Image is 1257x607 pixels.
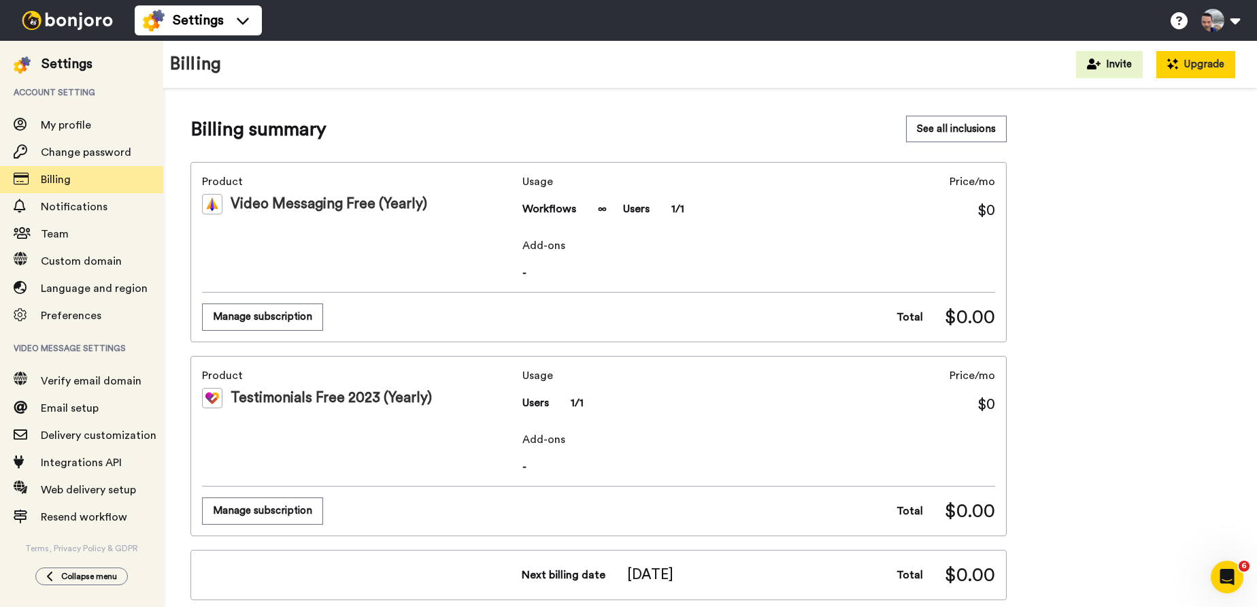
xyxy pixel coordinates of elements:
div: Video Messaging Free (Yearly) [202,194,517,214]
span: - [522,459,995,475]
span: Workflows [522,201,576,217]
span: Usage [522,174,684,190]
img: bj-logo-header-white.svg [16,11,118,30]
span: Language and region [41,283,148,294]
span: Total [896,309,923,325]
span: Product [202,174,517,190]
button: Manage subscription [202,497,323,524]
span: Preferences [41,310,101,321]
span: 6 [1239,561,1250,572]
span: Total [896,503,923,519]
button: Invite [1076,51,1143,78]
button: Upgrade [1156,51,1235,78]
a: See all inclusions [906,116,1007,143]
span: $0 [977,201,995,221]
span: Add-ons [522,237,995,254]
span: Billing [41,174,71,185]
h1: Billing [170,54,221,74]
span: Users [623,201,650,217]
img: tm-color.svg [202,388,222,408]
span: Add-ons [522,431,995,448]
span: Usage [522,367,584,384]
span: Email setup [41,403,99,414]
span: - [522,265,995,281]
span: Delivery customization [41,430,156,441]
span: Team [41,229,69,240]
span: ∞ [598,201,607,217]
span: Total [896,567,923,583]
span: 1/1 [671,201,684,217]
span: $0 [977,395,995,415]
span: [DATE] [627,565,673,585]
div: Testimonials Free 2023 (Yearly) [202,388,517,408]
span: Collapse menu [61,571,117,582]
span: $0.00 [945,561,995,589]
span: Product [202,367,517,384]
button: Manage subscription [202,303,323,330]
span: My profile [41,120,91,131]
span: Price/mo [950,367,995,384]
button: Collapse menu [35,568,128,585]
span: Settings [173,11,224,30]
span: $0.00 [945,303,995,331]
span: Notifications [41,201,107,212]
span: $0.00 [945,497,995,525]
span: Billing summary [190,116,326,143]
button: See all inclusions [906,116,1007,142]
img: settings-colored.svg [14,56,31,73]
img: vm-color.svg [202,194,222,214]
img: settings-colored.svg [143,10,165,31]
span: Custom domain [41,256,122,267]
div: Settings [41,54,93,73]
iframe: Intercom live chat [1211,561,1243,593]
span: Price/mo [950,174,995,190]
span: Change password [41,147,131,158]
span: Integrations API [41,457,122,468]
span: Resend workflow [41,512,127,523]
span: Next billing date [522,567,605,583]
span: 1/1 [571,395,584,411]
span: Users [522,395,549,411]
span: Verify email domain [41,376,141,387]
span: Web delivery setup [41,485,136,495]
